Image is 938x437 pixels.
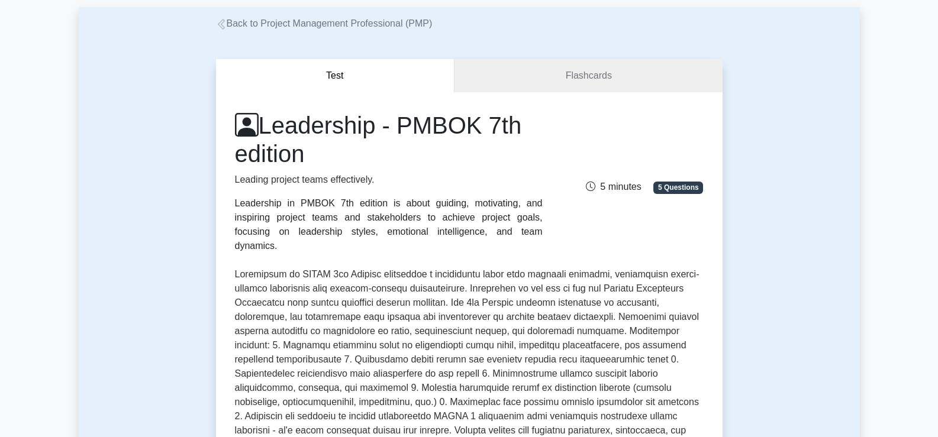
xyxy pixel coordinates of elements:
[653,182,703,193] span: 5 Questions
[235,196,543,253] div: Leadership in PMBOK 7th edition is about guiding, motivating, and inspiring project teams and sta...
[586,182,641,192] span: 5 minutes
[216,59,455,93] button: Test
[235,111,543,168] h1: Leadership - PMBOK 7th edition
[455,59,722,93] a: Flashcards
[216,18,433,28] a: Back to Project Management Professional (PMP)
[235,173,543,187] p: Leading project teams effectively.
